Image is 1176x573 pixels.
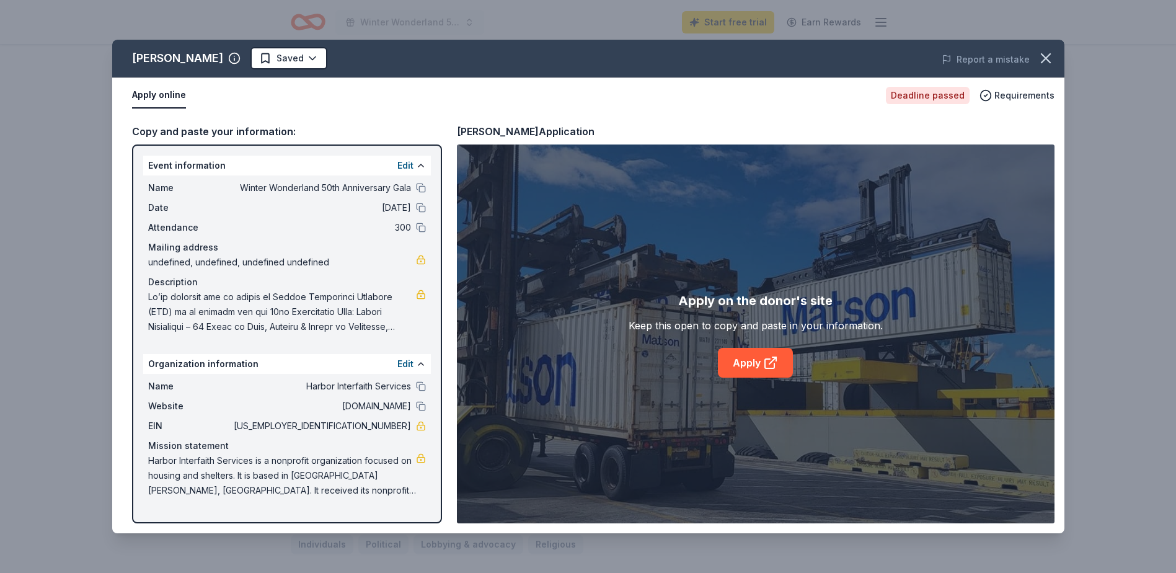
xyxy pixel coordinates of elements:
[148,180,231,195] span: Name
[231,200,411,215] span: [DATE]
[231,180,411,195] span: Winter Wonderland 50th Anniversary Gala
[276,51,304,66] span: Saved
[678,291,833,311] div: Apply on the donor's site
[942,52,1030,67] button: Report a mistake
[143,354,431,374] div: Organization information
[143,156,431,175] div: Event information
[629,318,883,333] div: Keep this open to copy and paste in your information.
[886,87,970,104] div: Deadline passed
[979,88,1054,103] button: Requirements
[132,123,442,140] div: Copy and paste your information:
[397,158,413,173] button: Edit
[148,220,231,235] span: Attendance
[231,399,411,414] span: [DOMAIN_NAME]
[718,348,793,378] a: Apply
[148,255,416,270] span: undefined, undefined, undefined undefined
[250,47,327,69] button: Saved
[148,275,426,290] div: Description
[397,357,413,371] button: Edit
[132,48,223,68] div: [PERSON_NAME]
[231,419,411,433] span: [US_EMPLOYER_IDENTIFICATION_NUMBER]
[132,82,186,109] button: Apply online
[148,379,231,394] span: Name
[994,88,1054,103] span: Requirements
[231,379,411,394] span: Harbor Interfaith Services
[148,453,416,498] span: Harbor Interfaith Services is a nonprofit organization focused on housing and shelters. It is bas...
[148,240,426,255] div: Mailing address
[148,290,416,334] span: Lo’ip dolorsit ame co adipis el Seddoe Temporinci Utlabore (ETD) ma al enimadm ven qui 10no Exerc...
[148,399,231,414] span: Website
[148,419,231,433] span: EIN
[457,123,595,140] div: [PERSON_NAME] Application
[148,438,426,453] div: Mission statement
[231,220,411,235] span: 300
[148,200,231,215] span: Date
